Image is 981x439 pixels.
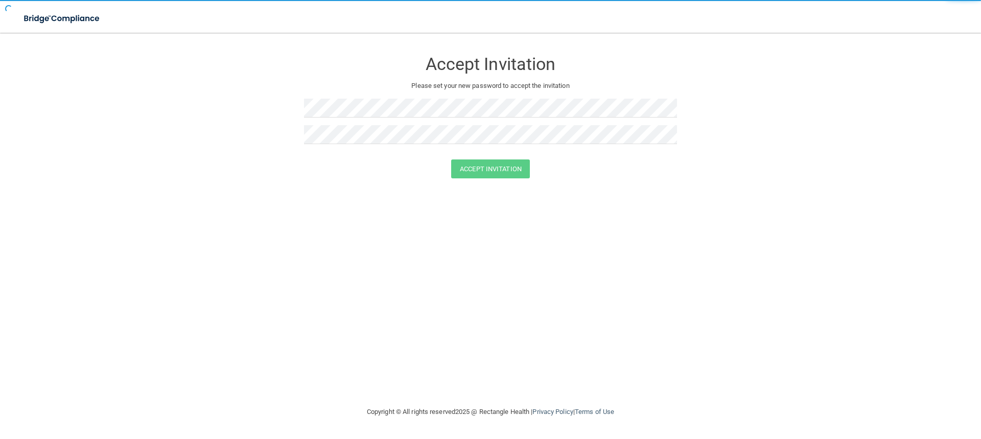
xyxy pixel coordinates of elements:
img: bridge_compliance_login_screen.278c3ca4.svg [15,8,109,29]
h3: Accept Invitation [304,55,677,74]
button: Accept Invitation [451,159,530,178]
a: Terms of Use [575,408,614,415]
p: Please set your new password to accept the invitation [312,80,669,92]
div: Copyright © All rights reserved 2025 @ Rectangle Health | | [304,396,677,428]
a: Privacy Policy [532,408,573,415]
